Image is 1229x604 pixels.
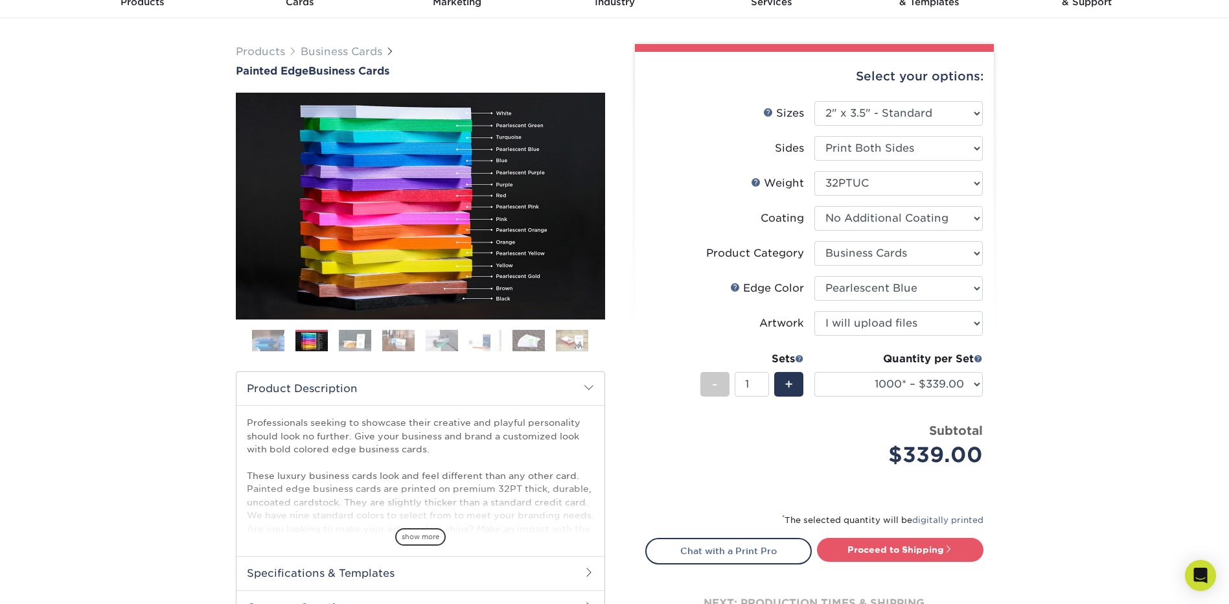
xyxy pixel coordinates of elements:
[339,329,371,352] img: Business Cards 03
[395,528,446,546] span: show more
[301,45,382,58] a: Business Cards
[382,329,415,352] img: Business Cards 04
[706,246,804,261] div: Product Category
[469,329,501,352] img: Business Cards 06
[912,515,983,525] a: digitally printed
[763,106,804,121] div: Sizes
[236,65,605,77] a: Painted EdgeBusiness Cards
[929,423,983,437] strong: Subtotal
[712,375,718,394] span: -
[295,332,328,352] img: Business Cards 02
[730,281,804,296] div: Edge Color
[236,65,308,77] span: Painted Edge
[236,372,604,405] h2: Product Description
[824,439,983,470] div: $339.00
[759,316,804,331] div: Artwork
[3,564,110,599] iframe: Google Customer Reviews
[782,515,983,525] small: The selected quantity will be
[814,351,983,367] div: Quantity per Set
[785,375,793,394] span: +
[236,45,285,58] a: Products
[700,351,804,367] div: Sets
[236,556,604,590] h2: Specifications & Templates
[751,176,804,191] div: Weight
[252,325,284,357] img: Business Cards 01
[775,141,804,156] div: Sides
[817,538,983,561] a: Proceed to Shipping
[236,65,605,77] h1: Business Cards
[556,329,588,352] img: Business Cards 08
[761,211,804,226] div: Coating
[426,329,458,352] img: Business Cards 05
[645,52,983,101] div: Select your options:
[1185,560,1216,591] div: Open Intercom Messenger
[645,538,812,564] a: Chat with a Print Pro
[236,93,605,319] img: Painted Edge 02
[512,329,545,352] img: Business Cards 07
